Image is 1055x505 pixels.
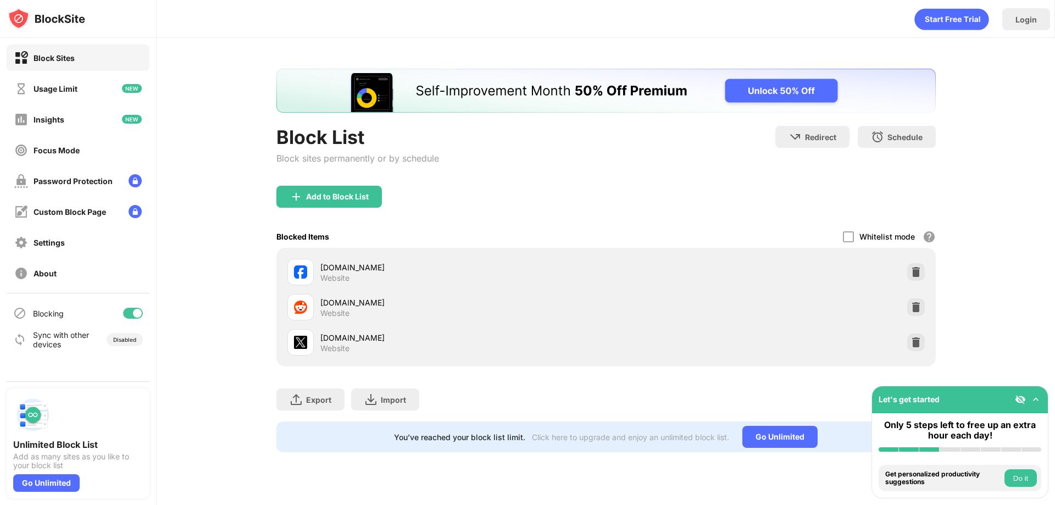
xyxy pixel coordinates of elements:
div: Get personalized productivity suggestions [885,470,1002,486]
img: lock-menu.svg [129,174,142,187]
div: [DOMAIN_NAME] [320,262,606,273]
div: About [34,269,57,278]
img: insights-off.svg [14,113,28,126]
img: settings-off.svg [14,236,28,249]
div: Custom Block Page [34,207,106,217]
div: Add to Block List [306,192,369,201]
div: Click here to upgrade and enjoy an unlimited block list. [532,432,729,442]
img: focus-off.svg [14,143,28,157]
img: push-block-list.svg [13,395,53,435]
img: time-usage-off.svg [14,82,28,96]
div: Block Sites [34,53,75,63]
div: Insights [34,115,64,124]
iframe: Banner [276,69,936,113]
div: Schedule [887,132,923,142]
div: Settings [34,238,65,247]
img: customize-block-page-off.svg [14,205,28,219]
img: eye-not-visible.svg [1015,394,1026,405]
div: Let's get started [879,395,940,404]
div: Website [320,343,349,353]
div: Import [381,395,406,404]
div: Website [320,273,349,283]
img: favicons [294,301,307,314]
img: password-protection-off.svg [14,174,28,188]
div: Blocked Items [276,232,329,241]
img: new-icon.svg [122,115,142,124]
img: blocking-icon.svg [13,307,26,320]
div: Redirect [805,132,836,142]
div: Whitelist mode [859,232,915,241]
img: omni-setup-toggle.svg [1030,394,1041,405]
div: Focus Mode [34,146,80,155]
div: Login [1015,15,1037,24]
div: You’ve reached your block list limit. [394,432,525,442]
img: about-off.svg [14,267,28,280]
div: Add as many sites as you like to your block list [13,452,143,470]
div: [DOMAIN_NAME] [320,297,606,308]
div: Go Unlimited [13,474,80,492]
div: [DOMAIN_NAME] [320,332,606,343]
div: animation [914,8,989,30]
button: Do it [1004,469,1037,487]
img: favicons [294,336,307,349]
img: lock-menu.svg [129,205,142,218]
div: Only 5 steps left to free up an extra hour each day! [879,420,1041,441]
div: Block sites permanently or by schedule [276,153,439,164]
img: logo-blocksite.svg [8,8,85,30]
img: new-icon.svg [122,84,142,93]
div: Blocking [33,309,64,318]
div: Sync with other devices [33,330,90,349]
div: Unlimited Block List [13,439,143,450]
div: Export [306,395,331,404]
img: sync-icon.svg [13,333,26,346]
img: block-on.svg [14,51,28,65]
div: Disabled [113,336,136,343]
div: Block List [276,126,439,148]
div: Go Unlimited [742,426,818,448]
img: favicons [294,265,307,279]
div: Website [320,308,349,318]
div: Usage Limit [34,84,77,93]
div: Password Protection [34,176,113,186]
